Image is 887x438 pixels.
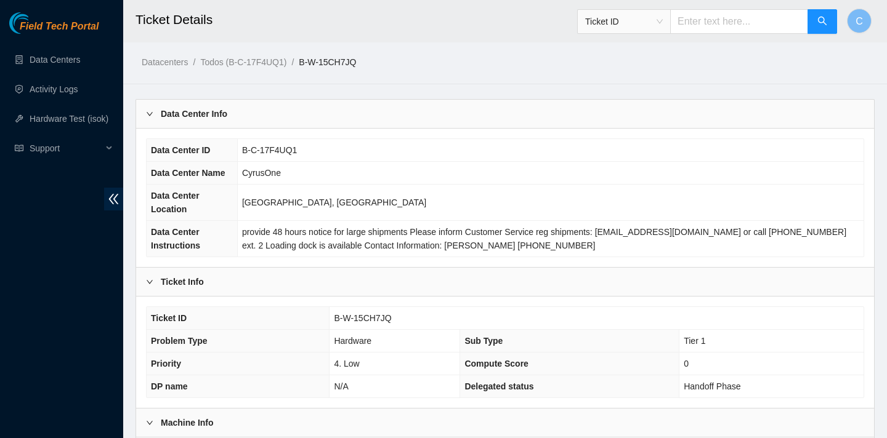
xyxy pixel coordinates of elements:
[334,359,359,368] span: 4. Low
[151,145,210,155] span: Data Center ID
[151,336,208,346] span: Problem Type
[334,381,348,391] span: N/A
[464,381,533,391] span: Delegated status
[161,107,227,121] b: Data Center Info
[151,381,188,391] span: DP name
[151,313,187,323] span: Ticket ID
[847,9,872,33] button: C
[670,9,808,34] input: Enter text here...
[9,12,62,34] img: Akamai Technologies
[30,84,78,94] a: Activity Logs
[151,168,225,178] span: Data Center Name
[856,14,863,29] span: C
[30,114,108,124] a: Hardware Test (isok)
[151,191,200,214] span: Data Center Location
[464,359,528,368] span: Compute Score
[146,110,153,117] span: right
[817,16,827,28] span: search
[684,359,689,368] span: 0
[684,336,705,346] span: Tier 1
[200,57,286,67] a: Todos (B-C-17F4UQ1)
[151,359,181,368] span: Priority
[136,408,874,437] div: Machine Info
[104,188,123,210] span: double-left
[684,381,740,391] span: Handoff Phase
[30,55,80,65] a: Data Centers
[15,144,23,153] span: read
[142,57,188,67] a: Datacenters
[334,313,391,323] span: B-W-15CH7JQ
[136,268,874,296] div: Ticket Info
[242,227,846,250] span: provide 48 hours notice for large shipments Please inform Customer Service reg shipments: [EMAIL_...
[242,145,297,155] span: B-C-17F4UQ1
[20,21,99,33] span: Field Tech Portal
[161,416,214,429] b: Machine Info
[464,336,503,346] span: Sub Type
[291,57,294,67] span: /
[193,57,195,67] span: /
[146,419,153,426] span: right
[808,9,837,34] button: search
[9,22,99,38] a: Akamai TechnologiesField Tech Portal
[151,227,200,250] span: Data Center Instructions
[242,168,281,178] span: CyrusOne
[30,136,102,161] span: Support
[161,275,204,289] b: Ticket Info
[585,12,663,31] span: Ticket ID
[146,278,153,285] span: right
[136,100,874,128] div: Data Center Info
[334,336,371,346] span: Hardware
[299,57,356,67] a: B-W-15CH7JQ
[242,197,426,207] span: [GEOGRAPHIC_DATA], [GEOGRAPHIC_DATA]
